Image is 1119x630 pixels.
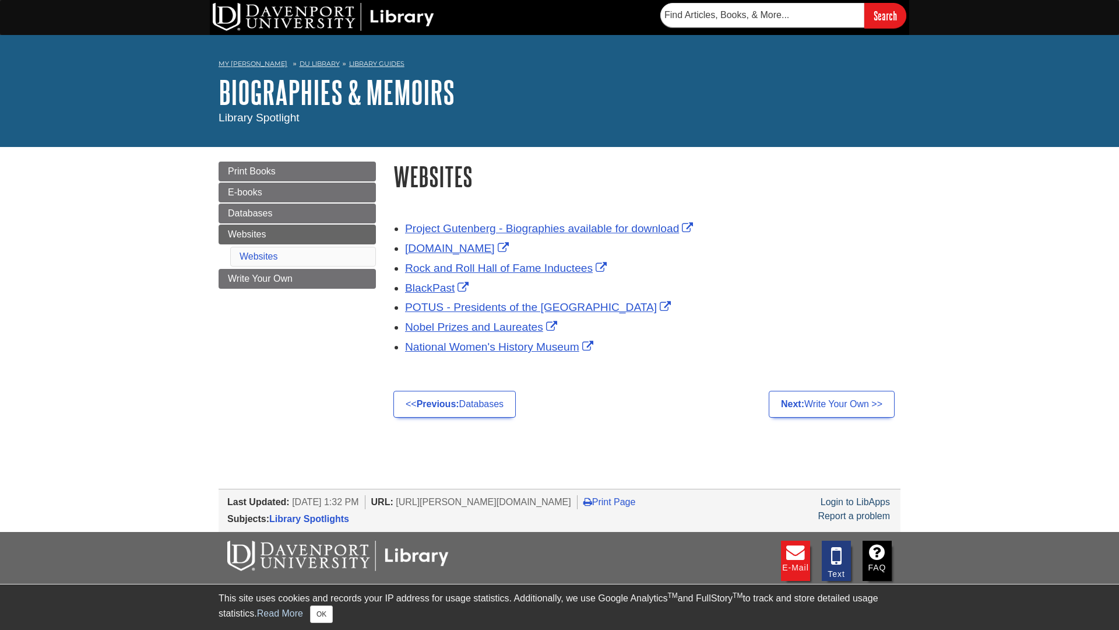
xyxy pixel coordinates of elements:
[219,204,376,223] a: Databases
[227,514,269,524] span: Subjects:
[583,497,592,506] i: Print Page
[781,541,810,581] a: E-mail
[405,301,674,313] a: Link opens in new window
[219,56,900,75] nav: breadcrumb
[219,225,376,244] a: Websites
[228,166,276,176] span: Print Books
[396,497,571,507] span: [URL][PERSON_NAME][DOMAIN_NAME]
[269,514,349,524] a: Library Spotlights
[371,497,393,507] span: URL:
[667,591,677,600] sup: TM
[405,222,696,235] a: Link opens in new window
[822,541,851,581] a: Text
[405,262,610,274] a: Link opens in new window
[240,251,278,261] a: Websites
[228,229,266,239] span: Websites
[219,74,455,110] a: Biographies & Memoirs
[257,608,303,618] a: Read More
[219,591,900,623] div: This site uses cookies and records your IP address for usage statistics. Additionally, we use Goo...
[349,60,404,68] a: Library Guides
[821,497,890,507] a: Login to LibApps
[300,60,340,68] a: DU Library
[219,183,376,202] a: E-books
[583,497,636,507] a: Print Page
[864,3,906,28] input: Search
[219,269,376,289] a: Write Your Own
[393,162,900,191] h1: Websites
[228,187,262,197] span: E-books
[405,321,560,333] a: Link opens in new window
[228,274,293,283] span: Write Your Own
[405,242,512,254] a: Link opens in new window
[219,59,287,69] a: My [PERSON_NAME]
[310,605,333,623] button: Close
[660,3,906,28] form: Searches DU Library's articles, books, and more
[228,208,273,218] span: Databases
[393,391,516,418] a: <<Previous:Databases
[292,497,358,507] span: [DATE] 1:32 PM
[405,282,471,294] a: Link opens in new window
[417,399,459,409] strong: Previous:
[213,3,434,31] img: DU Library
[818,511,890,521] a: Report a problem
[660,3,864,27] input: Find Articles, Books, & More...
[227,497,290,507] span: Last Updated:
[405,341,596,353] a: Link opens in new window
[863,541,892,581] a: FAQ
[781,399,804,409] strong: Next:
[219,111,300,124] span: Library Spotlight
[769,391,895,418] a: Next:Write Your Own >>
[733,591,743,600] sup: TM
[219,162,376,181] a: Print Books
[227,541,449,571] img: DU Libraries
[219,162,376,289] div: Guide Page Menu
